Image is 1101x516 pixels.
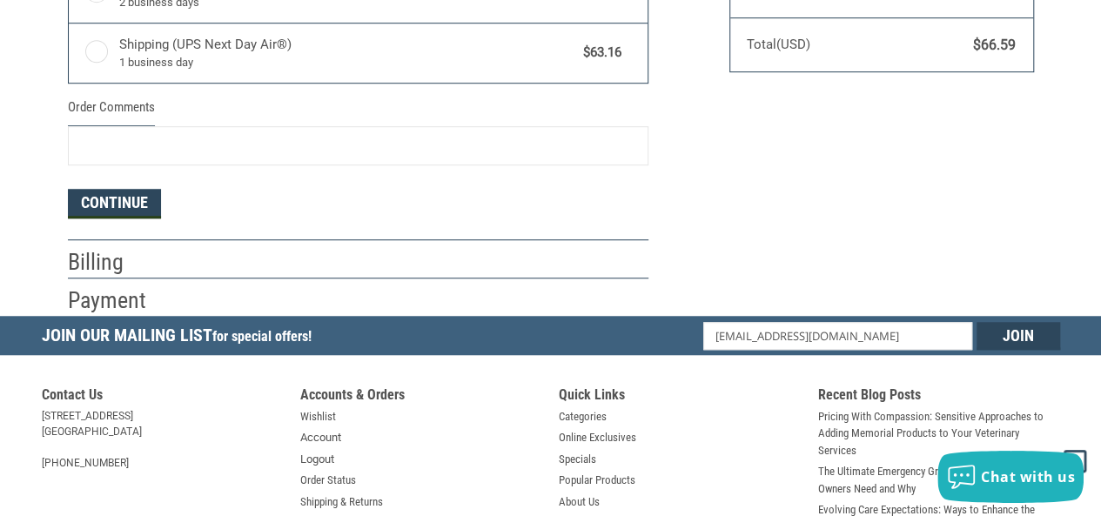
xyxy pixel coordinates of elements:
[68,248,170,277] h2: Billing
[818,386,1060,408] h5: Recent Blog Posts
[559,451,596,468] a: Specials
[575,43,622,63] span: $63.16
[300,429,341,446] a: Account
[559,493,600,511] a: About Us
[300,408,336,426] a: Wishlist
[559,472,635,489] a: Popular Products
[212,328,312,345] span: for special offers!
[559,408,607,426] a: Categories
[559,386,801,408] h5: Quick Links
[300,472,356,489] a: Order Status
[42,386,284,408] h5: Contact Us
[42,408,284,471] address: [STREET_ADDRESS] [GEOGRAPHIC_DATA] [PHONE_NUMBER]
[937,451,1084,503] button: Chat with us
[977,322,1060,350] input: Join
[42,316,320,360] h5: Join Our Mailing List
[300,493,383,511] a: Shipping & Returns
[119,54,575,71] span: 1 business day
[703,322,972,350] input: Email
[68,97,155,126] legend: Order Comments
[981,467,1075,486] span: Chat with us
[747,37,810,52] span: Total (USD)
[973,37,1016,53] span: $66.59
[300,451,334,468] a: Logout
[119,35,575,71] span: Shipping (UPS Next Day Air®)
[68,189,161,218] button: Continue
[68,286,170,315] h2: Payment
[559,429,636,446] a: Online Exclusives
[818,408,1060,459] a: Pricing With Compassion: Sensitive Approaches to Adding Memorial Products to Your Veterinary Serv...
[300,386,542,408] h5: Accounts & Orders
[818,463,1060,497] a: The Ultimate Emergency Grab-and-Go Kit: What Pet Owners Need and Why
